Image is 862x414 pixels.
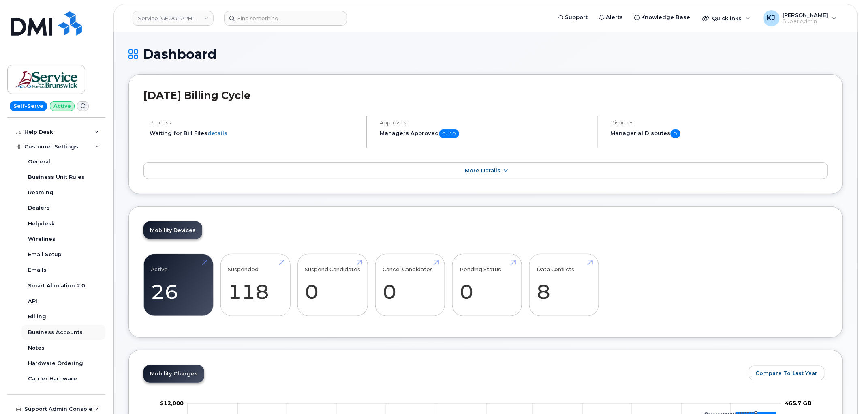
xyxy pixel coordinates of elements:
button: Compare To Last Year [749,366,825,380]
h2: [DATE] Billing Cycle [143,89,828,101]
a: Data Conflicts 8 [537,258,591,312]
span: 0 of 0 [439,129,459,138]
a: Mobility Charges [143,365,204,383]
h5: Managers Approved [380,129,590,138]
h4: Disputes [611,120,828,126]
tspan: $12,000 [160,400,184,406]
h5: Managerial Disputes [611,129,828,138]
a: Suspended 118 [228,258,283,312]
a: Mobility Devices [143,221,202,239]
tspan: 465.7 GB [785,400,812,406]
li: Waiting for Bill Files [150,129,359,137]
h4: Process [150,120,359,126]
a: Active 26 [151,258,206,312]
h1: Dashboard [128,47,843,61]
span: 0 [671,129,680,138]
a: Cancel Candidates 0 [383,258,437,312]
span: Compare To Last Year [756,369,818,377]
h4: Approvals [380,120,590,126]
a: Suspend Candidates 0 [305,258,361,312]
a: details [207,130,227,136]
span: More Details [465,167,501,174]
g: $0 [160,400,184,406]
a: Pending Status 0 [460,258,514,312]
